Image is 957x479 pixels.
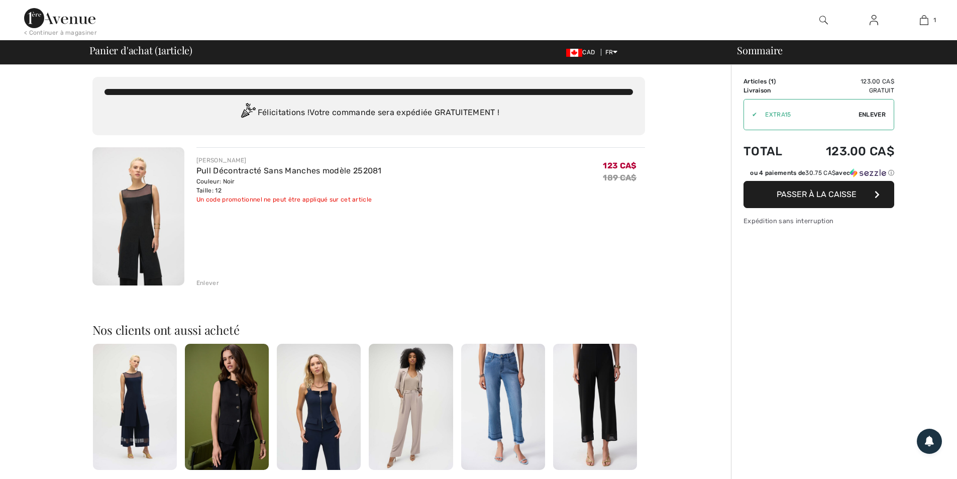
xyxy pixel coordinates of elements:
[89,45,193,55] span: Panier d'achat ( article)
[771,78,774,85] span: 1
[757,100,859,130] input: Code promo
[743,168,894,181] div: ou 4 paiements de30.75 CA$avecSezzle Cliquez pour en savoir plus sur Sezzle
[933,16,936,25] span: 1
[859,110,886,119] span: Enlever
[850,168,886,177] img: Sezzle
[798,86,894,95] td: Gratuit
[461,344,545,470] img: Jean Évasé Taille Haute modèle 251957
[798,77,894,86] td: 123.00 CA$
[743,77,798,86] td: Articles ( )
[725,45,951,55] div: Sommaire
[196,177,382,195] div: Couleur: Noir Taille: 12
[277,344,361,470] img: Haut cintré à fermeture modèle 252225
[798,134,894,168] td: 123.00 CA$
[104,103,633,123] div: Félicitations ! Votre commande sera expédiée GRATUITEMENT !
[819,14,828,26] img: recherche
[743,86,798,95] td: Livraison
[750,168,894,177] div: ou 4 paiements de avec
[862,14,886,27] a: Se connecter
[185,344,269,470] img: Gilet ajusté en maille épaisse modèle 253156
[805,169,835,176] span: 30.75 CA$
[899,14,948,26] a: 1
[93,344,177,470] img: Pantalon Large Taille Haute modèle 252082
[920,14,928,26] img: Mon panier
[743,181,894,208] button: Passer à la caisse
[369,344,453,470] img: Pantalon Ceinturé Taille Haute modèle 252104
[196,195,382,204] div: Un code promotionnel ne peut être appliqué sur cet article
[777,189,857,199] span: Passer à la caisse
[92,324,645,336] h2: Nos clients ont aussi acheté
[743,134,798,168] td: Total
[603,173,636,182] s: 189 CA$
[92,147,184,285] img: Pull Décontracté Sans Manches modèle 252081
[196,166,382,175] a: Pull Décontracté Sans Manches modèle 252081
[743,216,894,226] div: Expédition sans interruption
[566,49,582,57] img: Canadian Dollar
[744,110,757,119] div: ✔
[24,28,97,37] div: < Continuer à magasiner
[566,49,599,56] span: CAD
[24,8,95,28] img: 1ère Avenue
[158,43,161,56] span: 1
[238,103,258,123] img: Congratulation2.svg
[553,344,637,470] img: Pantalon Large Taille Haute modèle 251187
[605,49,618,56] span: FR
[196,278,219,288] div: Enlever
[870,14,878,26] img: Mes infos
[196,156,382,165] div: [PERSON_NAME]
[603,161,636,170] span: 123 CA$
